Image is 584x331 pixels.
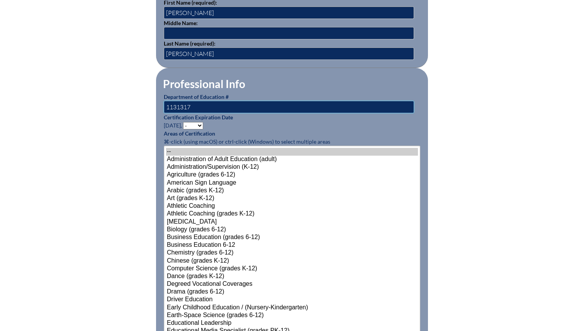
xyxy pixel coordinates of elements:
[164,93,229,100] label: Department of Education #
[166,319,418,327] option: Educational Leadership
[166,241,418,249] option: Business Education 6-12
[166,202,418,210] option: Athletic Coaching
[166,249,418,257] option: Chemistry (grades 6-12)
[166,265,418,273] option: Computer Science (grades K-12)
[162,77,246,90] legend: Professional Info
[166,234,418,241] option: Business Education (grades 6-12)
[164,20,198,26] label: Middle Name:
[166,257,418,265] option: Chinese (grades K-12)
[166,296,418,304] option: Driver Education
[166,312,418,319] option: Earth-Space Science (grades 6-12)
[166,273,418,280] option: Dance (grades K-12)
[166,179,418,187] option: American Sign Language
[164,114,233,121] label: Certification Expiration Date
[166,288,418,296] option: Drama (grades 6-12)
[166,304,418,312] option: Early Childhood Education / (Nursery-Kindergarten)
[166,163,418,171] option: Administration/Supervision (K-12)
[166,156,418,163] option: Administration of Adult Education (adult)
[164,122,182,129] span: [DATE],
[164,130,215,137] label: Areas of Certification
[166,171,418,179] option: Agriculture (grades 6-12)
[166,280,418,288] option: Degreed Vocational Coverages
[166,195,418,202] option: Art (grades K-12)
[166,210,418,218] option: Athletic Coaching (grades K-12)
[166,218,418,226] option: [MEDICAL_DATA]
[164,40,216,47] label: Last Name (required):
[166,226,418,234] option: Biology (grades 6-12)
[166,187,418,195] option: Arabic (grades K-12)
[166,148,418,156] option: --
